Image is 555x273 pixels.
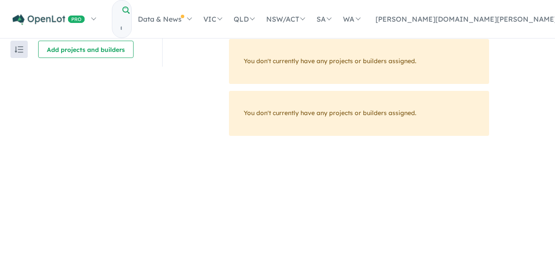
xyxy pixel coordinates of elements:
div: You don't currently have any projects or builders assigned. [229,39,489,84]
a: WA [337,4,366,34]
a: SA [310,4,337,34]
a: QLD [228,4,260,34]
a: NSW/ACT [260,4,310,34]
a: VIC [197,4,228,34]
button: Add projects and builders [38,41,134,58]
a: Data & News [132,4,197,34]
img: sort.svg [15,46,23,53]
img: Openlot PRO Logo White [13,14,85,25]
input: Try estate name, suburb, builder or developer [112,19,130,38]
div: You don't currently have any projects or builders assigned. [229,91,489,136]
